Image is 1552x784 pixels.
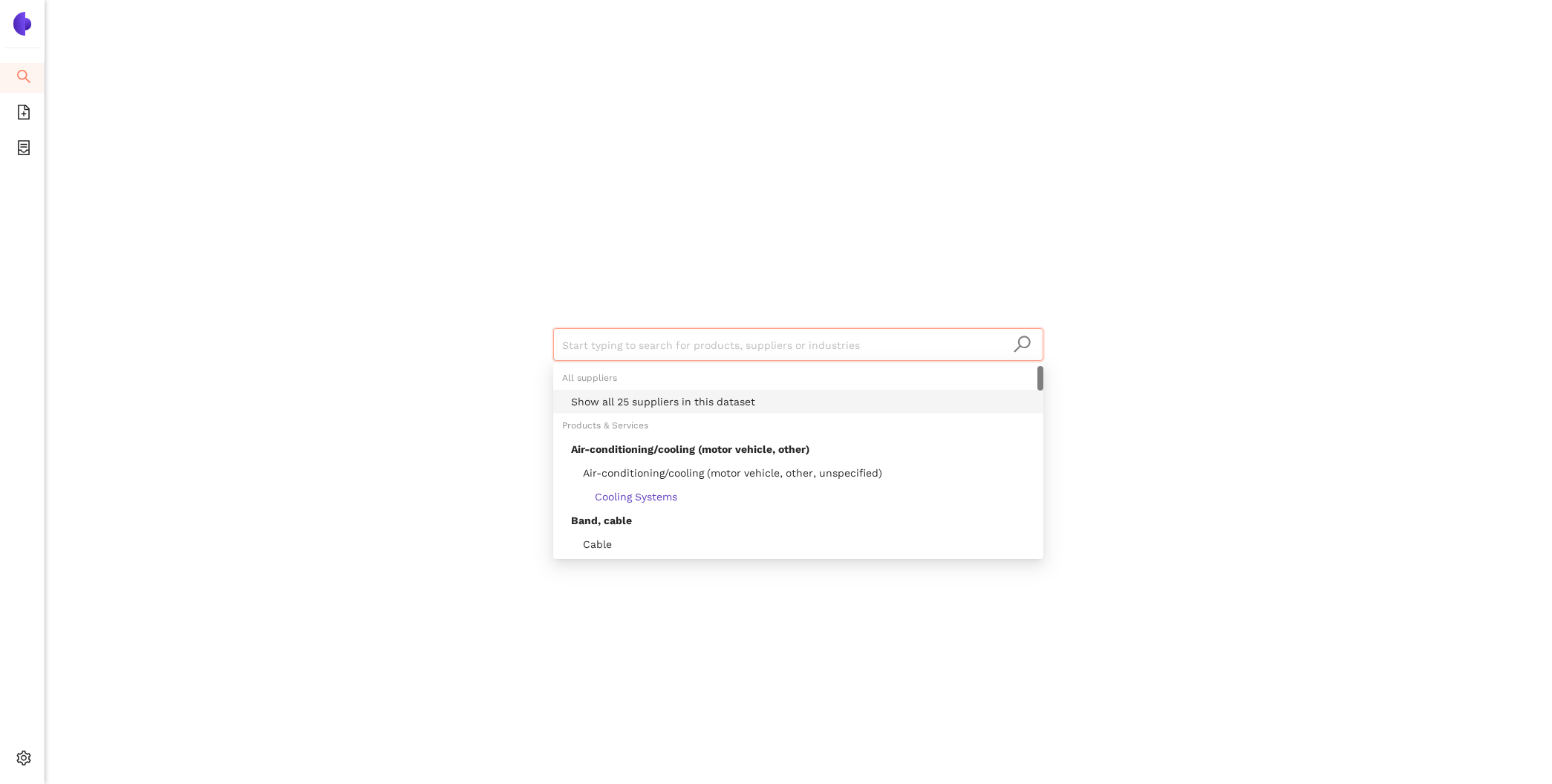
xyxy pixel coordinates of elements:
span: container [16,135,31,165]
span: setting [16,745,31,775]
span: search [16,64,31,94]
span: Air-conditioning/cooling (motor vehicle, other, unspecified) [571,467,882,479]
span: Cable [571,538,612,550]
div: Show all 25 suppliers in this dataset [553,390,1043,414]
span: Band, cable [571,514,632,526]
div: All suppliers [553,366,1043,390]
span: file-add [16,99,31,129]
span: Air-conditioning/cooling (motor vehicle, other) [571,443,809,455]
span: Cooling Systems [571,491,677,503]
span: search [1013,335,1031,353]
img: Logo [10,12,34,36]
div: Products & Services [553,414,1043,437]
div: Show all 25 suppliers in this dataset [571,393,1034,410]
